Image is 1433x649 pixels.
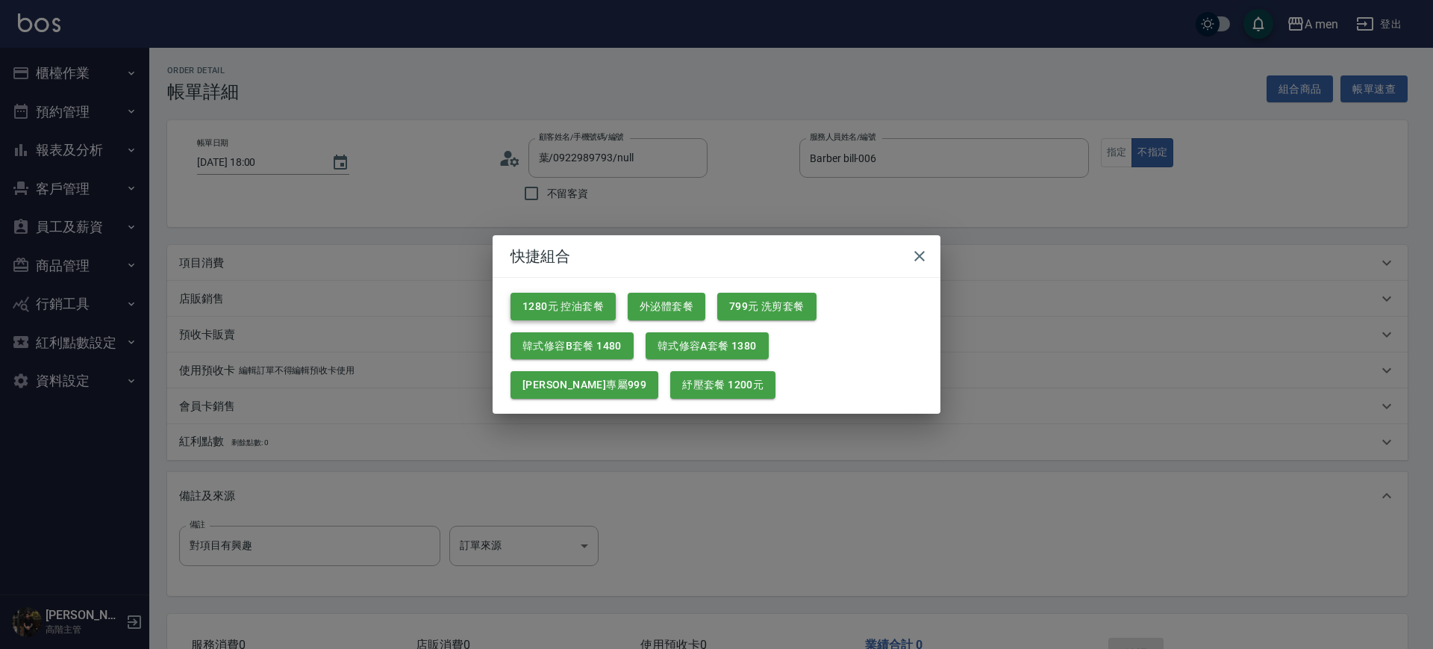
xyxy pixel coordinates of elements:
button: 韓式修容A套餐 1380 [646,332,769,360]
h2: 快捷組合 [493,235,940,277]
button: 1280元 控油套餐 [511,293,616,320]
button: 紓壓套餐 1200元 [670,371,775,399]
button: 外泌體套餐 [628,293,705,320]
button: 799元 洗剪套餐 [717,293,817,320]
button: 韓式修容B套餐 1480 [511,332,634,360]
button: [PERSON_NAME]專屬999 [511,371,658,399]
